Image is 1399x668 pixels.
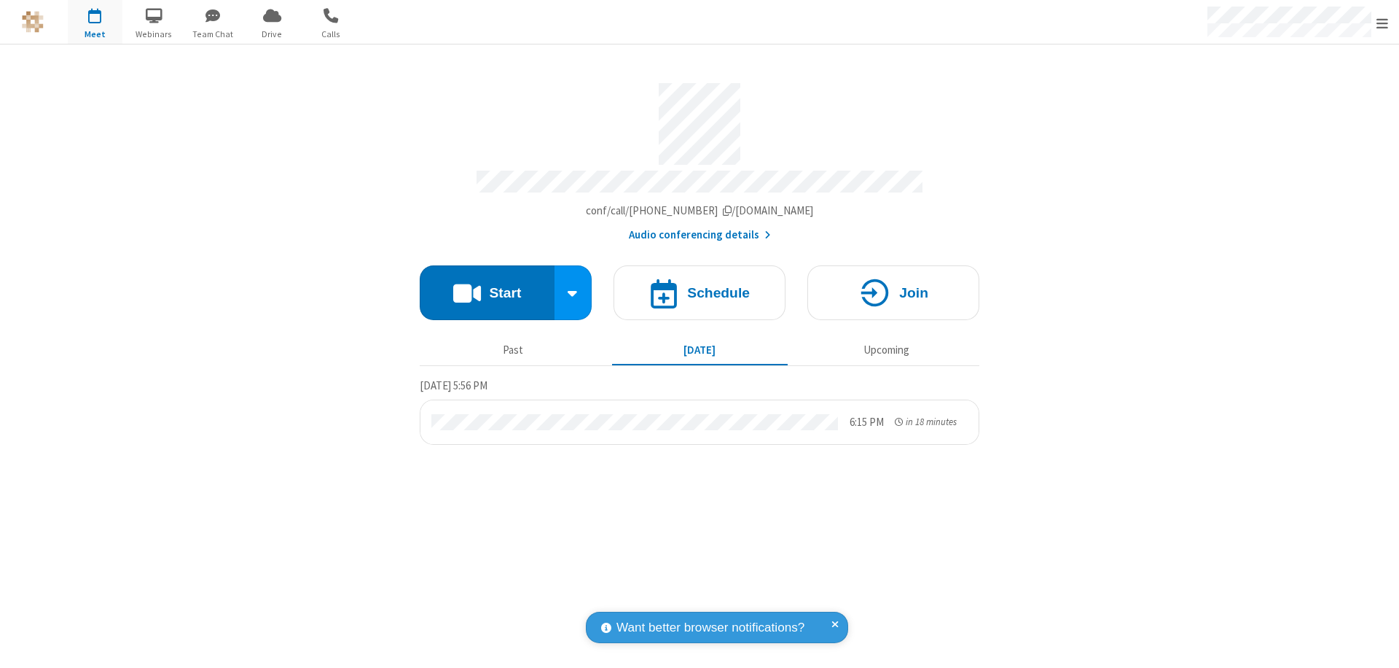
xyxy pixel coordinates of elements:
span: Webinars [127,28,181,41]
span: Copy my meeting room link [586,203,814,217]
button: Join [807,265,979,320]
span: [DATE] 5:56 PM [420,378,487,392]
button: Audio conferencing details [629,227,771,244]
img: QA Selenium DO NOT DELETE OR CHANGE [22,11,44,33]
span: Team Chat [186,28,240,41]
button: Schedule [614,265,785,320]
button: [DATE] [612,336,788,364]
iframe: Chat [1363,630,1388,658]
button: Upcoming [799,336,974,364]
section: Today's Meetings [420,377,979,445]
span: in 18 minutes [906,416,957,428]
button: Past [426,336,601,364]
button: Copy my meeting room linkCopy my meeting room link [586,203,814,220]
section: Account details [420,72,979,244]
div: 6:15 PM [850,414,884,431]
button: Start [420,265,554,320]
h4: Start [489,286,521,300]
h4: Join [899,286,928,300]
div: Start conference options [554,265,592,320]
span: Meet [68,28,122,41]
span: Drive [245,28,299,41]
span: Calls [304,28,358,41]
h4: Schedule [687,286,750,300]
span: Want better browser notifications? [616,618,804,637]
